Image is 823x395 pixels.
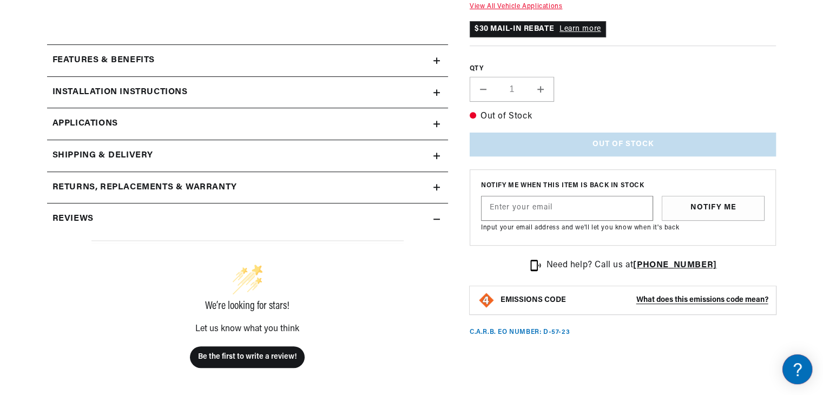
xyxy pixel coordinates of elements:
[481,225,679,231] span: Input your email address and we'll let you know when it's back
[190,346,305,368] button: Be the first to write a review!
[11,164,206,175] div: Shipping
[11,120,206,130] div: JBA Performance Exhaust
[52,149,153,163] h2: Shipping & Delivery
[11,289,206,308] button: Contact Us
[47,45,448,76] summary: Features & Benefits
[662,196,765,221] button: Notify Me
[47,108,448,140] a: Applications
[52,181,237,195] h2: Returns, Replacements & Warranty
[52,54,155,68] h2: Features & Benefits
[11,137,206,154] a: FAQs
[470,64,776,74] label: QTY
[11,226,206,242] a: Orders FAQ
[11,209,206,219] div: Orders
[501,295,768,305] button: EMISSIONS CODEWhat does this emissions code mean?
[47,77,448,108] summary: Installation instructions
[52,212,94,226] h2: Reviews
[470,3,562,10] a: View All Vehicle Applications
[481,181,765,191] span: Notify me when this item is back in stock
[91,325,404,333] div: Let us know what you think
[149,312,208,322] a: POWERED BY ENCHANT
[11,92,206,109] a: FAQ
[52,117,118,131] span: Applications
[52,85,188,100] h2: Installation instructions
[11,75,206,85] div: Ignition Products
[47,140,448,172] summary: Shipping & Delivery
[547,259,717,273] p: Need help? Call us at
[47,172,448,203] summary: Returns, Replacements & Warranty
[482,196,653,220] input: Enter your email
[478,292,495,309] img: Emissions code
[470,328,570,337] p: C.A.R.B. EO Number: D-57-23
[47,203,448,235] summary: Reviews
[633,261,716,269] a: [PHONE_NUMBER]
[559,25,601,33] a: Learn more
[470,110,776,124] p: Out of Stock
[470,21,606,37] p: $30 MAIL-IN REBATE
[501,296,566,304] strong: EMISSIONS CODE
[11,271,206,287] a: Payment, Pricing, and Promotions FAQ
[91,301,404,312] div: We’re looking for stars!
[11,254,206,264] div: Payment, Pricing, and Promotions
[11,181,206,198] a: Shipping FAQs
[636,296,768,304] strong: What does this emissions code mean?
